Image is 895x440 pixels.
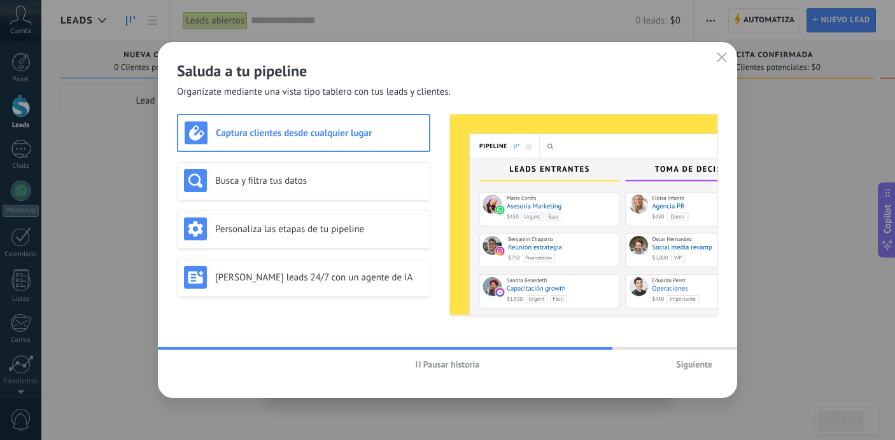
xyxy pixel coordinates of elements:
button: Pausar historia [410,355,486,374]
span: Siguiente [676,360,712,369]
span: Organízate mediante una vista tipo tablero con tus leads y clientes. [177,86,451,99]
button: Siguiente [670,355,718,374]
h3: Busca y filtra tus datos [215,175,423,187]
h3: Captura clientes desde cualquier lugar [216,127,423,139]
h3: [PERSON_NAME] leads 24/7 con un agente de IA [215,272,423,284]
h2: Saluda a tu pipeline [177,61,718,81]
span: Pausar historia [423,360,480,369]
h3: Personaliza las etapas de tu pipeline [215,223,423,235]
